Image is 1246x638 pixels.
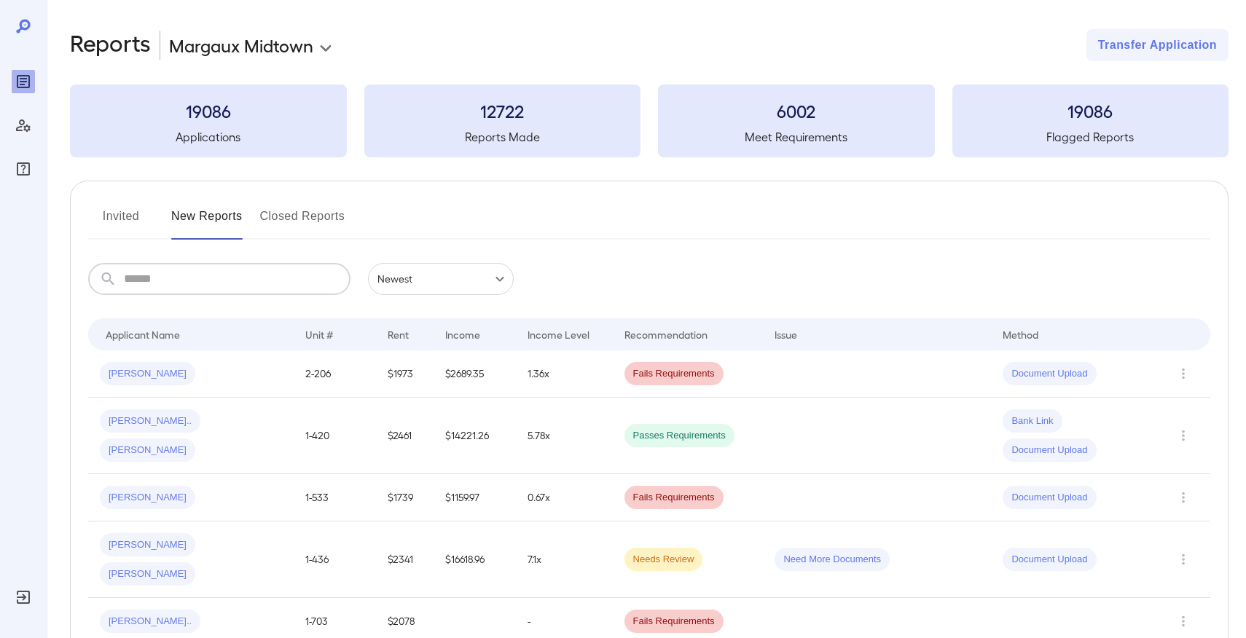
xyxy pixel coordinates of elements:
button: New Reports [171,205,243,240]
span: Fails Requirements [624,491,724,505]
div: Reports [12,70,35,93]
div: FAQ [12,157,35,181]
span: Document Upload [1003,444,1096,457]
td: 1-420 [294,398,376,474]
h5: Meet Requirements [658,128,935,146]
span: [PERSON_NAME] [100,567,195,581]
span: Passes Requirements [624,429,734,443]
td: $1973 [376,350,434,398]
div: Income Level [528,326,589,343]
td: $14221.26 [434,398,516,474]
button: Row Actions [1172,362,1195,385]
h3: 19086 [952,99,1229,122]
td: 0.67x [516,474,612,521]
div: Income [445,326,480,343]
div: Recommendation [624,326,708,343]
span: [PERSON_NAME] [100,538,195,552]
span: Needs Review [624,553,703,567]
td: $1739 [376,474,434,521]
td: 1-533 [294,474,376,521]
button: Transfer Application [1086,29,1229,61]
span: [PERSON_NAME] [100,444,195,457]
span: [PERSON_NAME] [100,491,195,505]
p: Margaux Midtown [169,34,313,57]
span: Document Upload [1003,553,1096,567]
button: Closed Reports [260,205,345,240]
td: 1.36x [516,350,612,398]
h2: Reports [70,29,151,61]
div: Manage Users [12,114,35,137]
div: Unit # [305,326,333,343]
span: [PERSON_NAME].. [100,414,200,428]
button: Row Actions [1172,548,1195,571]
h5: Reports Made [364,128,641,146]
span: Fails Requirements [624,367,724,381]
div: Newest [368,263,514,295]
summary: 19086Applications12722Reports Made6002Meet Requirements19086Flagged Reports [70,84,1229,157]
button: Row Actions [1172,424,1195,447]
button: Row Actions [1172,486,1195,509]
h3: 6002 [658,99,935,122]
div: Issue [775,326,798,343]
div: Log Out [12,586,35,609]
span: Document Upload [1003,367,1096,381]
td: $2689.35 [434,350,516,398]
td: $2461 [376,398,434,474]
h3: 19086 [70,99,347,122]
h5: Applications [70,128,347,146]
button: Invited [88,205,154,240]
h3: 12722 [364,99,641,122]
div: Method [1003,326,1038,343]
td: $2341 [376,521,434,598]
span: Bank Link [1003,414,1062,428]
div: Rent [388,326,411,343]
span: Document Upload [1003,491,1096,505]
span: Need More Documents [775,553,890,567]
div: Applicant Name [106,326,180,343]
button: Row Actions [1172,610,1195,633]
h5: Flagged Reports [952,128,1229,146]
td: $16618.96 [434,521,516,598]
td: 5.78x [516,398,612,474]
td: 2-206 [294,350,376,398]
span: [PERSON_NAME].. [100,615,200,629]
span: Fails Requirements [624,615,724,629]
td: 1-436 [294,521,376,598]
td: $1159.97 [434,474,516,521]
span: [PERSON_NAME] [100,367,195,381]
td: 7.1x [516,521,612,598]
